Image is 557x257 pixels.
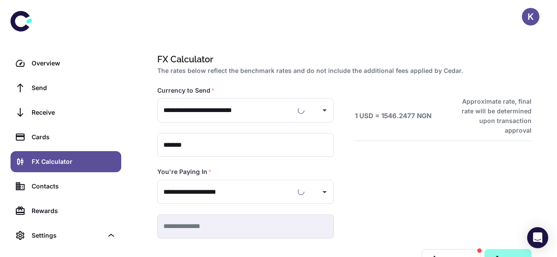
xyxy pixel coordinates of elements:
h6: 1 USD = 1546.2477 NGN [355,111,431,121]
div: Settings [11,225,121,246]
div: Open Intercom Messenger [527,227,548,248]
div: Send [32,83,116,93]
label: You're Paying In [157,167,212,176]
div: Overview [32,58,116,68]
div: Rewards [32,206,116,216]
button: Open [318,186,331,198]
div: Cards [32,132,116,142]
div: Settings [32,231,103,240]
button: Open [318,104,331,116]
a: Contacts [11,176,121,197]
div: FX Calculator [32,157,116,167]
a: Receive [11,102,121,123]
a: Overview [11,53,121,74]
a: Cards [11,127,121,148]
h1: FX Calculator [157,53,528,66]
button: K [522,8,539,25]
div: Contacts [32,181,116,191]
div: Receive [32,108,116,117]
a: FX Calculator [11,151,121,172]
a: Send [11,77,121,98]
label: Currency to Send [157,86,215,95]
a: Rewards [11,200,121,221]
h6: Approximate rate, final rate will be determined upon transaction approval [452,97,532,135]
